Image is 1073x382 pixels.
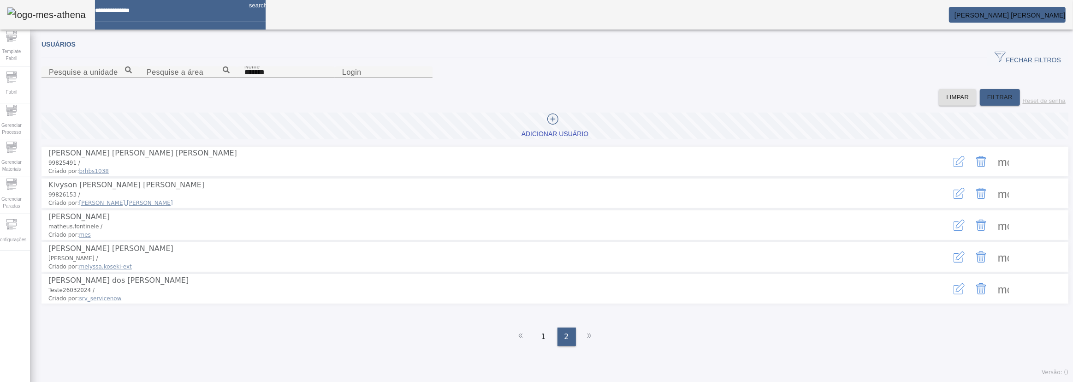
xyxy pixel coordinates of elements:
span: LIMPAR [946,93,969,102]
label: Reset de senha [1023,97,1066,104]
button: FILTRAR [980,89,1020,106]
button: LIMPAR [939,89,976,106]
mat-label: Pesquise a área [147,68,203,76]
button: Mais [992,278,1014,300]
button: Delete [970,246,992,268]
button: Mais [992,182,1014,204]
button: Reset de senha [1020,89,1068,106]
span: [PERSON_NAME] [PERSON_NAME] [954,12,1066,19]
button: Delete [970,150,992,173]
span: Kivyson [PERSON_NAME] [PERSON_NAME] [48,180,204,189]
mat-label: Pesquise a unidade [49,68,118,76]
span: Criado por: [48,199,896,207]
span: [PERSON_NAME] [PERSON_NAME] [PERSON_NAME] [48,149,237,157]
span: FILTRAR [987,93,1013,102]
span: Criado por: [48,231,896,239]
span: Criado por: [48,167,896,175]
span: [PERSON_NAME] dos [PERSON_NAME] [48,276,189,285]
span: Fabril [3,86,20,98]
span: Versão: () [1042,369,1068,376]
span: [PERSON_NAME] / [48,255,98,262]
span: mes [79,232,91,238]
span: brhbs1038 [79,168,109,174]
button: FECHAR FILTROS [987,50,1068,66]
span: 99825491 / [48,160,80,166]
mat-label: Nome [244,63,260,69]
span: matheus.fontinele / [48,223,102,230]
button: Delete [970,278,992,300]
span: melyssa.koseki-ext [79,263,132,270]
button: Mais [992,214,1014,236]
span: [PERSON_NAME].[PERSON_NAME] [79,200,173,206]
mat-label: Login [342,68,362,76]
span: [PERSON_NAME] [48,212,110,221]
span: srv_servicenow [79,295,122,302]
span: 99826153 / [48,191,80,198]
button: Adicionar Usuário [41,113,1068,139]
span: FECHAR FILTROS [995,51,1061,65]
span: Usuários [41,41,76,48]
img: logo-mes-athena [7,7,86,22]
span: Teste26032024 / [48,287,95,293]
span: [PERSON_NAME] [PERSON_NAME] [48,244,173,253]
button: Mais [992,246,1014,268]
span: Criado por: [48,263,896,271]
input: Number [147,67,230,78]
span: 1 [541,331,545,342]
input: Number [49,67,132,78]
span: Criado por: [48,294,896,303]
button: Mais [992,150,1014,173]
button: Delete [970,214,992,236]
div: Adicionar Usuário [522,130,588,139]
button: Delete [970,182,992,204]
